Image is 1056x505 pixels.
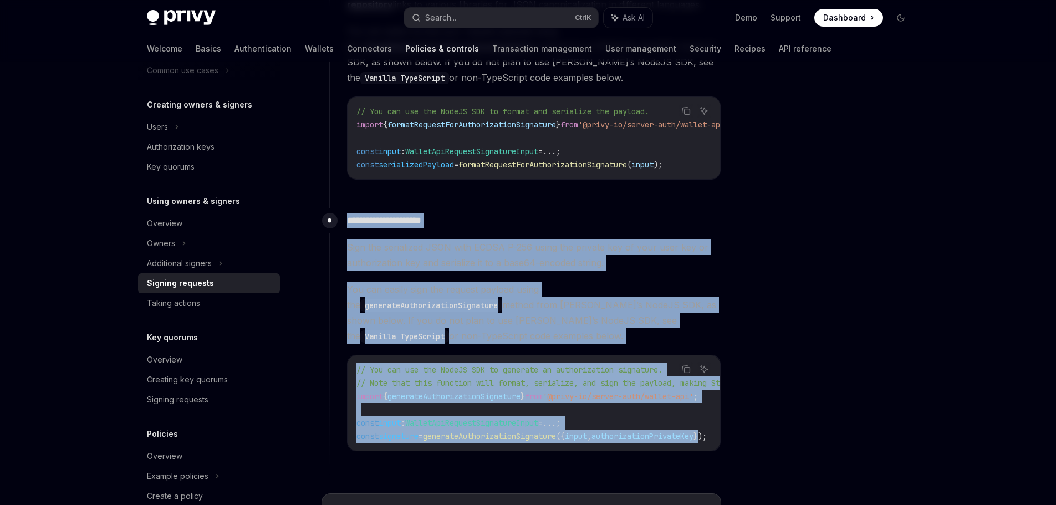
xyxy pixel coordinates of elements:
[138,446,280,466] a: Overview
[147,257,212,270] div: Additional signers
[138,293,280,313] a: Taking actions
[356,160,379,170] span: const
[631,160,654,170] span: input
[401,418,405,428] span: :
[423,431,556,441] span: generateAuthorizationSignature
[147,450,182,463] div: Overview
[405,418,538,428] span: WalletApiRequestSignatureInput
[538,146,543,156] span: =
[604,8,652,28] button: Ask AI
[565,431,587,441] span: input
[347,239,721,271] span: Sign the serialized JSON with ECDSA P-256 using the private key of your user key or authorization...
[823,12,866,23] span: Dashboard
[387,120,556,130] span: formatRequestForAuthorizationSignature
[379,160,454,170] span: serializedPayload
[556,120,560,130] span: }
[356,120,383,130] span: import
[147,195,240,208] h5: Using owners & signers
[405,146,538,156] span: WalletApiRequestSignatureInput
[575,13,591,22] span: Ctrl K
[697,362,711,376] button: Ask AI
[147,331,198,344] h5: Key quorums
[356,391,383,401] span: import
[697,104,711,118] button: Ask AI
[690,35,721,62] a: Security
[458,160,627,170] span: formatRequestForAuthorizationSignature
[360,330,449,343] code: Vanilla TypeScript
[147,160,195,174] div: Key quorums
[138,137,280,157] a: Authorization keys
[525,391,543,401] span: from
[305,35,334,62] a: Wallets
[234,35,292,62] a: Authentication
[379,418,401,428] span: input
[543,146,556,156] span: ...
[356,365,662,375] span: // You can use the NodeJS SDK to generate an authorization signature.
[454,160,458,170] span: =
[356,418,379,428] span: const
[356,431,379,441] span: const
[147,489,203,503] div: Create a policy
[347,282,721,344] span: You can easily sign the request payload using the method from [PERSON_NAME]’s NodeJS SDK, as show...
[147,297,200,310] div: Taking actions
[356,378,787,388] span: // Note that this function will format, serialize, and sign the payload, making Step 2 redundant.
[693,431,707,441] span: });
[147,35,182,62] a: Welcome
[405,35,479,62] a: Policies & controls
[147,427,178,441] h5: Policies
[521,391,525,401] span: }
[734,35,766,62] a: Recipes
[138,273,280,293] a: Signing requests
[735,12,757,23] a: Demo
[360,299,502,312] code: generateAuthorizationSignature
[147,353,182,366] div: Overview
[779,35,831,62] a: API reference
[814,9,883,27] a: Dashboard
[556,418,560,428] span: ;
[771,12,801,23] a: Support
[147,237,175,250] div: Owners
[578,120,729,130] span: '@privy-io/server-auth/wallet-api'
[356,146,379,156] span: const
[147,217,182,230] div: Overview
[679,362,693,376] button: Copy the contents from the code block
[560,120,578,130] span: from
[387,391,521,401] span: generateAuthorizationSignature
[679,104,693,118] button: Copy the contents from the code block
[693,391,698,401] span: ;
[556,431,565,441] span: ({
[543,391,693,401] span: '@privy-io/server-auth/wallet-api'
[147,10,216,25] img: dark logo
[196,35,221,62] a: Basics
[356,106,649,116] span: // You can use the NodeJS SDK to format and serialize the payload.
[383,391,387,401] span: {
[623,12,645,23] span: Ask AI
[138,350,280,370] a: Overview
[347,35,392,62] a: Connectors
[401,146,405,156] span: :
[147,373,228,386] div: Creating key quorums
[587,431,591,441] span: ,
[543,418,556,428] span: ...
[892,9,910,27] button: Toggle dark mode
[492,35,592,62] a: Transaction management
[419,431,423,441] span: =
[404,8,598,28] button: Search...CtrlK
[425,11,456,24] div: Search...
[538,418,543,428] span: =
[605,35,676,62] a: User management
[147,470,208,483] div: Example policies
[138,213,280,233] a: Overview
[138,390,280,410] a: Signing requests
[138,157,280,177] a: Key quorums
[556,146,560,156] span: ;
[591,431,693,441] span: authorizationPrivateKey
[147,140,215,154] div: Authorization keys
[360,72,449,84] code: Vanilla TypeScript
[147,393,208,406] div: Signing requests
[627,160,631,170] span: (
[147,277,214,290] div: Signing requests
[138,370,280,390] a: Creating key quorums
[147,120,168,134] div: Users
[654,160,662,170] span: );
